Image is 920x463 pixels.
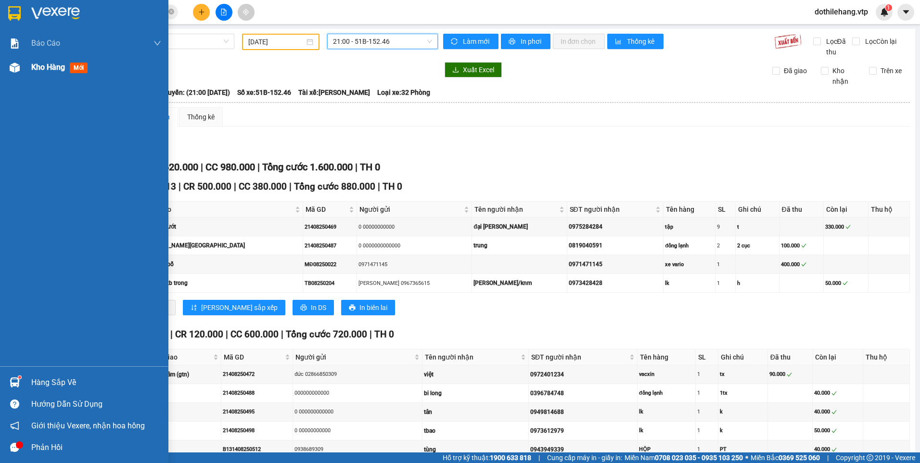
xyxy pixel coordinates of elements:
div: 21408250469 [305,223,356,231]
span: Chuyến: (21:00 [DATE]) [160,87,230,98]
td: 0971471145 [567,255,664,274]
th: Đã thu [768,349,813,365]
span: ⚪️ [745,456,748,460]
strong: 1900 633 818 [490,454,531,462]
span: | [234,181,236,192]
div: tập [665,223,714,231]
td: 0819040591 [567,236,664,255]
div: Hàng sắp về [31,375,161,390]
td: trung [472,236,567,255]
span: | [281,329,283,340]
div: lk [639,426,694,435]
td: tùng [422,440,529,459]
div: đức 02866850309 [294,370,421,378]
td: 0973612979 [529,422,638,440]
td: tân [422,403,529,422]
span: VP 214 [97,67,112,73]
span: CR 500.000 [183,181,231,192]
td: TOÀN Ngoc/knm [472,274,567,293]
div: 0943949339 [530,445,636,454]
span: Tổng cước 720.000 [286,329,367,340]
span: Tổng cước 1.600.000 [262,161,353,173]
div: [PERSON_NAME] 0967365615 [358,279,470,287]
img: warehouse-icon [10,377,20,387]
img: warehouse-icon [10,63,20,73]
div: 21408250487 [305,242,356,250]
div: trung [473,241,565,250]
span: [PERSON_NAME] sắp xếp [201,302,278,313]
button: printerIn phơi [501,34,550,49]
span: CR 120.000 [175,329,223,340]
button: bar-chartThống kê [607,34,664,49]
div: 0949814688 [530,408,636,417]
span: TH 0 [360,161,380,173]
div: 40.000 [814,389,861,397]
span: caret-down [902,8,910,16]
td: 21408250488 [221,384,293,403]
div: 21408250488 [223,389,291,397]
th: Thu hộ [863,349,910,365]
span: | [179,181,181,192]
td: 0975284284 [567,218,664,236]
span: Kho nhận [829,65,862,87]
td: 0973428428 [567,274,664,293]
button: plus [193,4,210,21]
div: B131408250512 [223,445,291,453]
th: Tên hàng [664,202,716,218]
span: Báo cáo [31,37,60,49]
span: sync [451,38,459,46]
span: | [170,329,173,340]
div: 21408250472 [223,370,291,378]
span: down [153,39,161,47]
div: 330.000 [825,223,866,231]
div: 1 [697,408,716,416]
span: Giới thiệu Vexere, nhận hoa hồng [31,420,145,432]
div: 100.000 [781,242,822,250]
div: 0973428428 [569,279,662,288]
div: 90.000 [769,370,811,378]
div: k [720,426,766,435]
th: Ghi chú [736,202,779,218]
div: đông lạnh [639,389,694,397]
button: file-add [216,4,232,21]
div: 0396784748 [530,389,636,398]
span: CC 600.000 [230,329,279,340]
span: close-circle [168,8,174,17]
div: Thống kê [187,112,215,122]
span: check [831,410,837,415]
span: Nơi gửi: [10,67,20,81]
td: 0949814688 [529,403,638,422]
td: 21408250487 [303,236,358,255]
div: 0 00000000000 [294,426,421,435]
span: In biên lai [359,302,387,313]
span: TH 0 [374,329,394,340]
div: 50.000 [814,426,861,435]
td: 21408250498 [221,422,293,440]
div: 1tx [720,389,766,397]
div: [PERSON_NAME][GEOGRAPHIC_DATA] [145,241,301,250]
div: 1 [717,279,734,287]
span: Xuất Excel [463,64,494,75]
div: 0 0000000000000 [358,242,470,250]
img: logo-vxr [8,6,21,21]
button: aim [238,4,255,21]
span: Lọc Đã thu [822,36,852,57]
button: printerIn biên lai [341,300,395,315]
div: 000000000000 [294,389,421,397]
strong: 0708 023 035 - 0935 103 250 [655,454,743,462]
span: | [201,161,203,173]
span: Cung cấp máy in - giấy in: [547,452,622,463]
div: xe vario [665,260,714,269]
span: Mã GD [224,352,283,362]
div: đăk mâm (gtn) [152,370,219,379]
span: notification [10,421,19,430]
div: hàng dễ ướt [145,222,301,231]
div: tbao [424,426,527,436]
img: logo [10,22,22,46]
span: ĐC Giao [153,352,211,362]
div: HỘP [639,445,694,453]
div: PT [720,445,766,453]
span: check [831,391,837,396]
span: | [226,329,228,340]
span: In DS [311,302,326,313]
